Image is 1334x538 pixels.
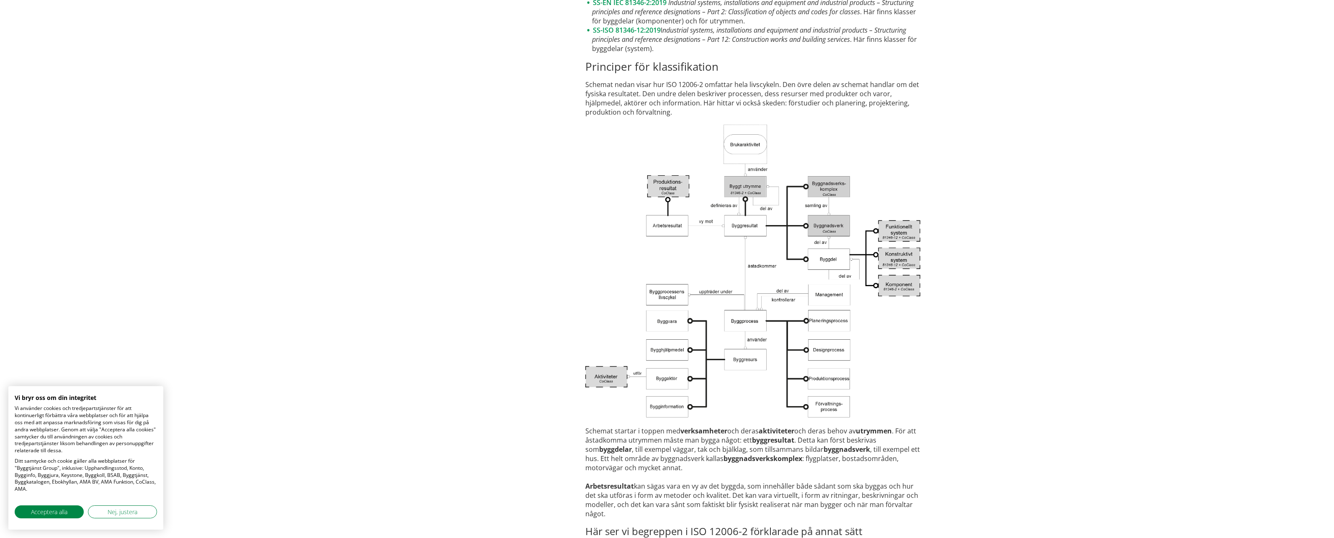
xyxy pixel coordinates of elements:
strong: byggnadsverk [824,445,870,454]
p: Schemat nedan visar hur ISO 12006-2 omfattar hela livscykeln. Den övre delen av schemat handlar o... [585,80,924,117]
p: Ditt samtycke och cookie gäller alla webbplatser för "Byggtjänst Group", inklusive: Upphandlingss... [15,458,157,493]
h2: Principer för klassifikation [585,60,924,73]
strong: utrymmen [856,426,892,436]
h2: Vi bryr oss om din integritet [15,394,157,402]
img: 12006-2ochCoClass300ppi.jpg [585,123,920,420]
span: Acceptera alla [31,507,67,516]
a: SS-ISO 81346-12:2019 [593,26,661,35]
strong: byggnadsverkskomplex [724,454,802,463]
strong: byggdelar [599,445,632,454]
span: Nej, justera [108,507,137,516]
em: ndustrial systems, installations and equipment and industrial products – Structuring principles a... [592,26,906,44]
li: I . Här finns klasser för byggdelar (system). [585,26,924,53]
h3: Här ser vi begreppen i ISO 12006-2 förklarade på annat sätt [585,525,924,538]
p: Schemat startar i toppen med och deras och deras behov av . För att åstadkomma utrymmen måste man... [585,426,924,518]
button: Justera cookie preferenser [88,505,157,518]
p: Vi använder cookies och tredjepartstjänster för att kontinuerligt förbättra våra webbplatser och ... [15,405,157,454]
strong: verksamheter [680,426,727,436]
button: Acceptera alla cookies [15,505,84,518]
strong: Arbetsresultat [585,482,634,491]
strong: byggresultat [752,436,794,445]
strong: aktiviteter [759,426,794,436]
a: Klicka för större illustration i nytt fönster [585,123,924,420]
